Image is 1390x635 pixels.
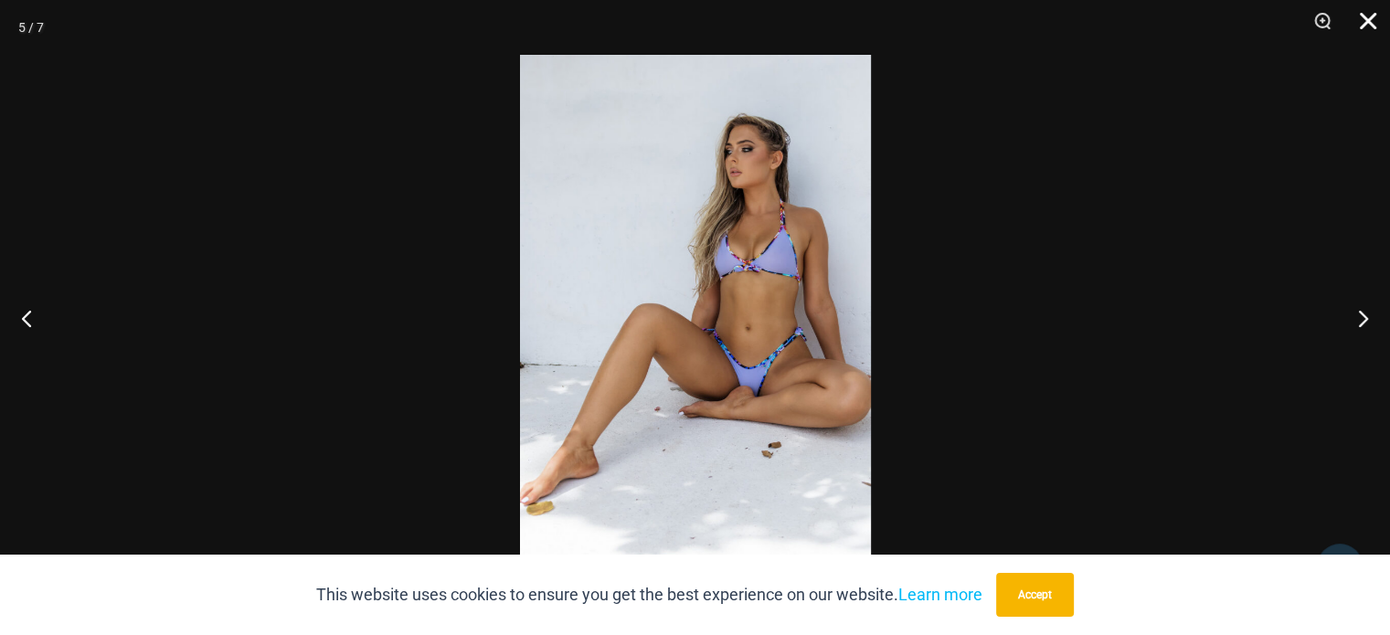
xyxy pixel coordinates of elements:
[316,581,982,609] p: This website uses cookies to ensure you get the best experience on our website.
[18,14,44,41] div: 5 / 7
[898,585,982,604] a: Learn more
[996,573,1074,617] button: Accept
[520,55,871,580] img: Havana Club Purple Multi 321 Top 478 Bottom 05
[1321,272,1390,364] button: Next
